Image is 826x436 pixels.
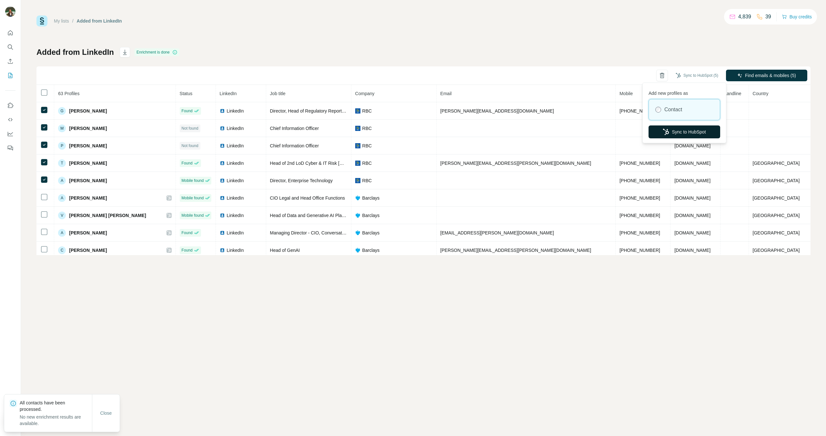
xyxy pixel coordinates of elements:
[753,91,769,96] span: Country
[362,108,372,114] span: RBC
[355,248,360,253] img: company-logo
[355,161,360,166] img: company-logo
[649,87,720,96] p: Add new profiles as
[220,213,225,218] img: LinkedIn logo
[355,230,360,235] img: company-logo
[270,178,333,183] span: Director, Enterprise Technology
[674,248,710,253] span: [DOMAIN_NAME]
[36,15,47,26] img: Surfe Logo
[270,248,300,253] span: Head of GenAI
[619,91,633,96] span: Mobile
[182,178,204,183] span: Mobile found
[619,195,660,201] span: [PHONE_NUMBER]
[100,410,112,416] span: Close
[674,161,710,166] span: [DOMAIN_NAME]
[619,230,660,235] span: [PHONE_NUMBER]
[69,125,107,132] span: [PERSON_NAME]
[753,248,800,253] span: [GEOGRAPHIC_DATA]
[765,13,771,21] p: 39
[362,230,380,236] span: Barclays
[355,108,360,114] img: company-logo
[649,125,720,138] button: Sync to HubSpot
[5,142,15,154] button: Feedback
[69,108,107,114] span: [PERSON_NAME]
[54,18,69,24] a: My lists
[362,125,372,132] span: RBC
[753,213,800,218] span: [GEOGRAPHIC_DATA]
[362,177,372,184] span: RBC
[674,195,710,201] span: [DOMAIN_NAME]
[220,178,225,183] img: LinkedIn logo
[227,160,244,166] span: LinkedIn
[619,213,660,218] span: [PHONE_NUMBER]
[619,248,660,253] span: [PHONE_NUMBER]
[5,114,15,125] button: Use Surfe API
[220,248,225,253] img: LinkedIn logo
[782,12,812,21] button: Buy credits
[664,106,682,114] label: Contact
[182,230,193,236] span: Found
[619,161,660,166] span: [PHONE_NUMBER]
[182,108,193,114] span: Found
[58,142,66,150] div: P
[220,143,225,148] img: LinkedIn logo
[671,71,723,80] button: Sync to HubSpot (5)
[69,212,146,219] span: [PERSON_NAME] [PERSON_NAME]
[738,13,751,21] p: 4,839
[182,125,198,131] span: Not found
[753,178,800,183] span: [GEOGRAPHIC_DATA]
[58,177,66,184] div: A
[220,91,237,96] span: LinkedIn
[619,178,660,183] span: [PHONE_NUMBER]
[182,160,193,166] span: Found
[270,195,345,201] span: CIO Legal and Head Office Functions
[77,18,122,24] div: Added from LinkedIn
[5,100,15,111] button: Use Surfe on LinkedIn
[69,195,107,201] span: [PERSON_NAME]
[440,108,554,114] span: [PERSON_NAME][EMAIL_ADDRESS][DOMAIN_NAME]
[5,27,15,39] button: Quick start
[674,143,710,148] span: [DOMAIN_NAME]
[355,143,360,148] img: company-logo
[182,213,204,218] span: Mobile found
[58,124,66,132] div: M
[270,230,376,235] span: Managing Director - CIO, Conversational AI & Gen AI
[5,128,15,140] button: Dashboard
[440,230,554,235] span: [EMAIL_ADDRESS][PERSON_NAME][DOMAIN_NAME]
[270,213,354,218] span: Head of Data and Generative AI Platforms
[180,91,193,96] span: Status
[227,195,244,201] span: LinkedIn
[69,230,107,236] span: [PERSON_NAME]
[182,195,204,201] span: Mobile found
[270,126,319,131] span: Chief Information Officer
[270,91,286,96] span: Job title
[270,161,493,166] span: Head of 2nd LoD Cyber & IT Risk [GEOGRAPHIC_DATA], [GEOGRAPHIC_DATA] & APAC - Managing Director
[270,108,408,114] span: Director, Head of Regulatory Reporting UK & [GEOGRAPHIC_DATA]
[58,194,66,202] div: A
[69,160,107,166] span: [PERSON_NAME]
[674,178,710,183] span: [DOMAIN_NAME]
[270,143,319,148] span: Chief Information Officer
[20,414,92,427] p: No new enrichment results are available.
[362,160,372,166] span: RBC
[362,212,380,219] span: Barclays
[355,213,360,218] img: company-logo
[753,195,800,201] span: [GEOGRAPHIC_DATA]
[355,195,360,201] img: company-logo
[220,195,225,201] img: LinkedIn logo
[227,108,244,114] span: LinkedIn
[440,248,591,253] span: [PERSON_NAME][EMAIL_ADDRESS][PERSON_NAME][DOMAIN_NAME]
[135,48,179,56] div: Enrichment is done
[674,213,710,218] span: [DOMAIN_NAME]
[58,159,66,167] div: T
[227,212,244,219] span: LinkedIn
[5,6,15,17] img: Avatar
[440,161,591,166] span: [PERSON_NAME][EMAIL_ADDRESS][PERSON_NAME][DOMAIN_NAME]
[674,230,710,235] span: [DOMAIN_NAME]
[58,229,66,237] div: A
[5,41,15,53] button: Search
[745,72,796,79] span: Find emails & mobiles (5)
[36,47,114,57] h1: Added from LinkedIn
[69,177,107,184] span: [PERSON_NAME]
[182,247,193,253] span: Found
